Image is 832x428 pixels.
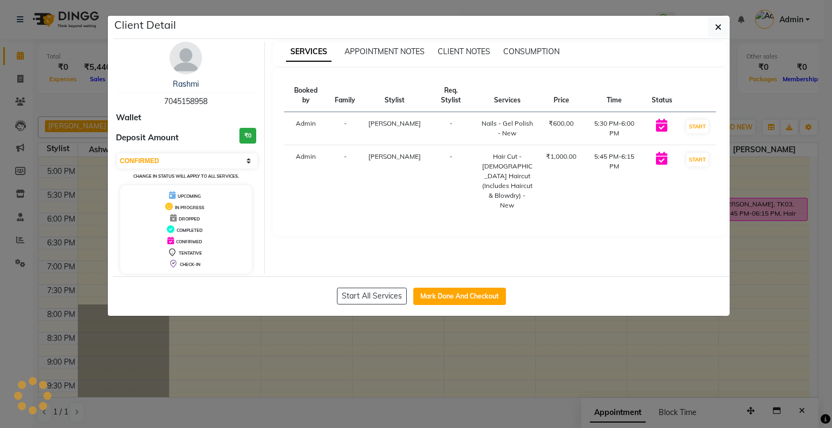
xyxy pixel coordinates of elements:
td: - [328,112,362,145]
a: Rashmi [173,79,199,89]
th: Stylist [362,79,427,112]
span: UPCOMING [178,193,201,199]
h5: Client Detail [114,17,176,33]
button: Mark Done And Checkout [413,288,506,305]
img: avatar [170,42,202,74]
span: CONFIRMED [176,239,202,244]
th: Family [328,79,362,112]
td: 5:45 PM-6:15 PM [583,145,645,217]
th: Booked by [284,79,329,112]
td: - [427,112,474,145]
h3: ₹0 [239,128,256,144]
td: Admin [284,145,329,217]
span: Deposit Amount [116,132,179,144]
button: Start All Services [337,288,407,304]
td: - [328,145,362,217]
span: DROPPED [179,216,200,222]
span: CLIENT NOTES [438,47,490,56]
span: Wallet [116,112,141,124]
th: Price [539,79,583,112]
div: Hair Cut - [DEMOGRAPHIC_DATA] Haircut (Includes Haircut & Blowdry) - New [481,152,533,210]
button: START [686,153,708,166]
span: [PERSON_NAME] [368,152,421,160]
span: 7045158958 [164,96,207,106]
td: 5:30 PM-6:00 PM [583,112,645,145]
th: Services [474,79,539,112]
td: - [427,145,474,217]
span: COMPLETED [177,228,203,233]
div: ₹1,000.00 [546,152,576,161]
div: Nails - Gel Polish - New [481,119,533,138]
span: APPOINTMENT NOTES [344,47,425,56]
span: SERVICES [286,42,331,62]
button: START [686,120,708,133]
th: Time [583,79,645,112]
th: Req. Stylist [427,79,474,112]
td: Admin [284,112,329,145]
th: Status [645,79,679,112]
span: CONSUMPTION [503,47,560,56]
span: [PERSON_NAME] [368,119,421,127]
span: TENTATIVE [179,250,202,256]
span: CHECK-IN [180,262,200,267]
small: Change in status will apply to all services. [133,173,239,179]
span: IN PROGRESS [175,205,204,210]
div: ₹600.00 [546,119,576,128]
